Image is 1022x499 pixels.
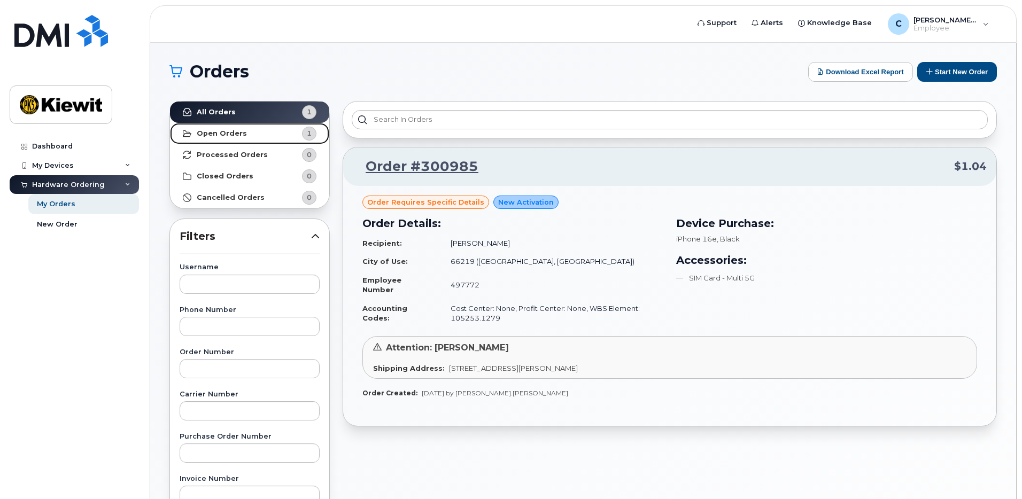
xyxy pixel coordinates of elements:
[170,102,329,123] a: All Orders1
[362,389,417,397] strong: Order Created:
[975,453,1014,491] iframe: Messenger Launcher
[676,252,977,268] h3: Accessories:
[307,107,312,117] span: 1
[917,62,997,82] button: Start New Order
[170,187,329,208] a: Cancelled Orders0
[362,276,401,294] strong: Employee Number
[676,215,977,231] h3: Device Purchase:
[197,108,236,116] strong: All Orders
[386,342,509,353] span: Attention: [PERSON_NAME]
[367,197,484,207] span: Order requires Specific details
[449,364,578,372] span: [STREET_ADDRESS][PERSON_NAME]
[676,273,977,283] li: SIM Card - Multi 5G
[180,433,320,440] label: Purchase Order Number
[170,123,329,144] a: Open Orders1
[180,475,320,482] label: Invoice Number
[422,389,568,397] span: [DATE] by [PERSON_NAME].[PERSON_NAME]
[441,234,663,253] td: [PERSON_NAME]
[717,235,740,243] span: , Black
[307,150,312,160] span: 0
[808,62,913,82] button: Download Excel Report
[362,257,408,266] strong: City of Use:
[197,129,247,138] strong: Open Orders
[180,349,320,356] label: Order Number
[353,157,478,176] a: Order #300985
[307,192,312,202] span: 0
[441,252,663,271] td: 66219 ([GEOGRAPHIC_DATA], [GEOGRAPHIC_DATA])
[170,144,329,166] a: Processed Orders0
[197,193,265,202] strong: Cancelled Orders
[362,215,663,231] h3: Order Details:
[180,391,320,398] label: Carrier Number
[362,239,402,247] strong: Recipient:
[441,299,663,328] td: Cost Center: None, Profit Center: None, WBS Element: 105253.1279
[362,304,407,323] strong: Accounting Codes:
[197,151,268,159] strong: Processed Orders
[197,172,253,181] strong: Closed Orders
[307,171,312,181] span: 0
[307,128,312,138] span: 1
[498,197,554,207] span: New Activation
[180,307,320,314] label: Phone Number
[180,229,311,244] span: Filters
[352,110,988,129] input: Search in orders
[676,235,717,243] span: iPhone 16e
[180,264,320,271] label: Username
[373,364,445,372] strong: Shipping Address:
[170,166,329,187] a: Closed Orders0
[954,159,987,174] span: $1.04
[190,64,249,80] span: Orders
[441,271,663,299] td: 497772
